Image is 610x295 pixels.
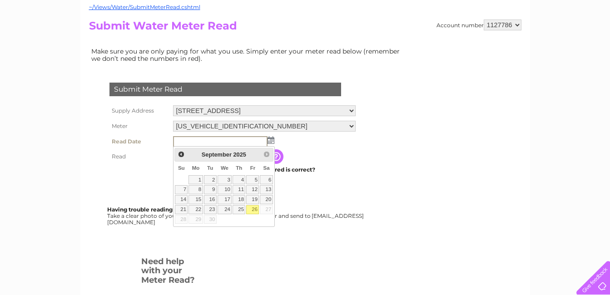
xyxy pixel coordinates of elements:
[263,165,270,171] span: Saturday
[175,185,188,194] a: 7
[221,165,228,171] span: Wednesday
[178,151,185,158] span: Prev
[218,205,232,214] a: 24
[89,45,407,64] td: Make sure you are only paying for what you use. Simply enter your meter read below (remember we d...
[260,175,273,184] a: 6
[269,149,285,164] input: Information
[233,185,245,194] a: 11
[218,195,232,204] a: 17
[175,195,188,204] a: 14
[204,185,217,194] a: 9
[107,134,171,149] th: Read Date
[531,39,544,45] a: Blog
[176,149,186,160] a: Prev
[204,205,217,214] a: 23
[246,185,259,194] a: 12
[107,118,171,134] th: Meter
[260,185,273,194] a: 13
[204,195,217,204] a: 16
[580,39,601,45] a: Log out
[233,195,245,204] a: 18
[233,175,245,184] a: 4
[171,164,358,176] td: Are you sure the read you have entered is correct?
[107,103,171,118] th: Supply Address
[89,20,521,37] h2: Submit Water Meter Read
[175,205,188,214] a: 21
[192,165,200,171] span: Monday
[550,39,572,45] a: Contact
[109,83,341,96] div: Submit Meter Read
[21,24,68,51] img: logo.png
[268,137,274,144] img: ...
[188,185,203,194] a: 8
[236,165,242,171] span: Thursday
[233,151,246,158] span: 2025
[91,5,520,44] div: Clear Business is a trading name of Verastar Limited (registered in [GEOGRAPHIC_DATA] No. 3667643...
[450,39,467,45] a: Water
[473,39,493,45] a: Energy
[107,206,365,225] div: Take a clear photo of your readings, tell us which supply it's for and send to [EMAIL_ADDRESS][DO...
[233,205,245,214] a: 25
[498,39,526,45] a: Telecoms
[204,175,217,184] a: 2
[260,195,273,204] a: 20
[202,151,232,158] span: September
[207,165,213,171] span: Tuesday
[178,165,185,171] span: Sunday
[188,205,203,214] a: 22
[218,175,232,184] a: 3
[436,20,521,30] div: Account number
[246,195,259,204] a: 19
[246,175,259,184] a: 5
[141,255,197,290] h3: Need help with your Meter Read?
[107,149,171,164] th: Read
[218,185,232,194] a: 10
[246,205,259,214] a: 26
[250,165,256,171] span: Friday
[188,195,203,204] a: 15
[188,175,203,184] a: 1
[89,4,200,10] a: ~/Views/Water/SubmitMeterRead.cshtml
[439,5,501,16] a: 0333 014 3131
[107,206,209,213] b: Having trouble reading your meter?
